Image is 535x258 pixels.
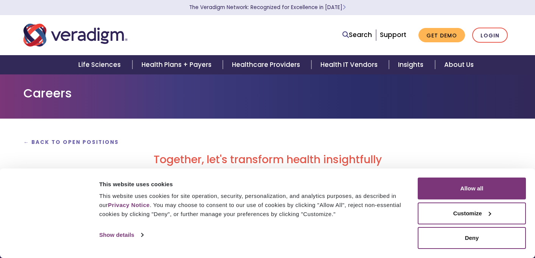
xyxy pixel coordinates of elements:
[99,192,409,219] div: This website uses cookies for site operation, security, personalization, and analytics purposes, ...
[132,55,223,74] a: Health Plans + Payers
[23,153,512,166] h2: Together, let's transform health insightfully
[342,30,372,40] a: Search
[380,30,406,39] a: Support
[311,55,389,74] a: Health IT Vendors
[99,229,143,241] a: Show details
[108,202,149,208] a: Privacy Notice
[418,202,526,224] button: Customize
[389,55,435,74] a: Insights
[418,227,526,249] button: Deny
[223,55,311,74] a: Healthcare Providers
[23,139,119,146] a: ← Back to Open Positions
[69,55,132,74] a: Life Sciences
[418,28,465,43] a: Get Demo
[342,4,346,11] span: Learn More
[23,23,128,48] img: Veradigm logo
[418,178,526,199] button: Allow all
[472,28,508,43] a: Login
[435,55,483,74] a: About Us
[23,86,512,100] h1: Careers
[99,180,409,189] div: This website uses cookies
[189,4,346,11] a: The Veradigm Network: Recognized for Excellence in [DATE]Learn More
